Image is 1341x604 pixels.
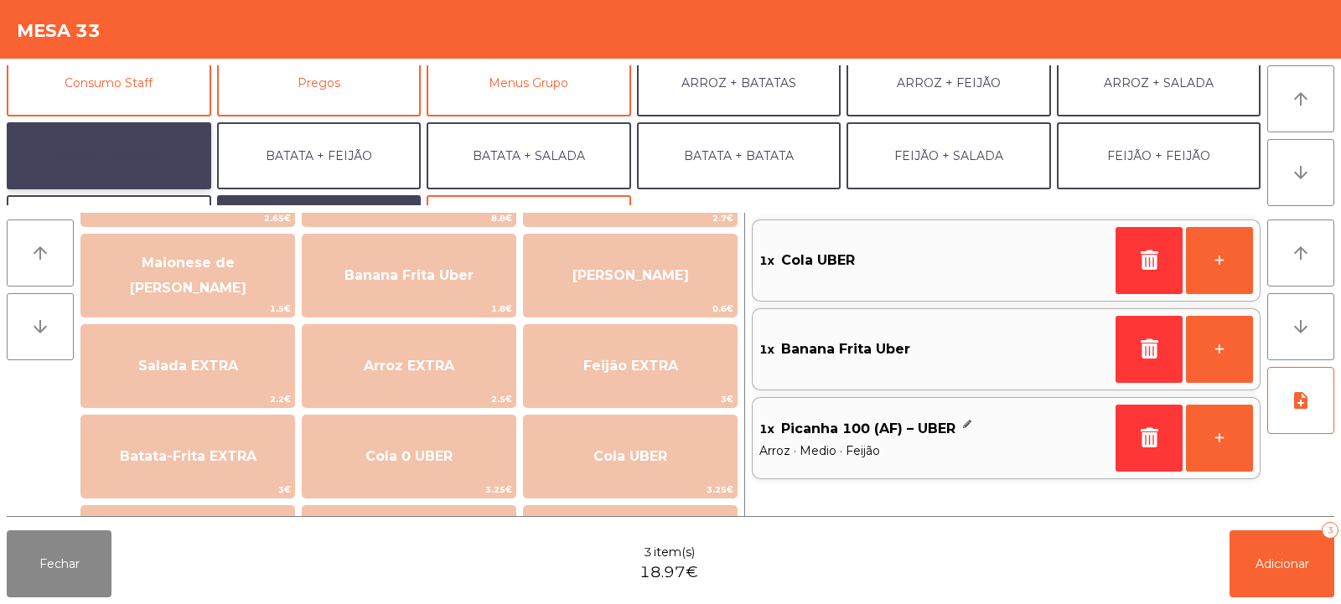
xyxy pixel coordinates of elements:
span: Picanha 100 (AF) – UBER [781,416,955,441]
span: 3 [644,544,652,561]
span: 1.5€ [81,301,294,317]
button: ARROZ + FEIJÃO [847,49,1051,116]
span: 8.8€ [303,210,515,226]
span: 1x [759,416,774,441]
button: ARROZ + ARROZ [7,122,211,189]
span: Arroz · Medio · Feijão [759,441,1109,460]
span: Adicionar [1256,556,1309,571]
span: Batata-Frita EXTRA [120,448,256,464]
button: BATATA + SALADA [427,122,631,189]
h4: Mesa 33 [17,18,101,44]
i: arrow_downward [30,317,50,337]
span: [PERSON_NAME] [572,267,689,283]
span: Feijão EXTRA [583,358,678,374]
button: EXTRAS UBER [217,195,422,262]
span: Banana Frita Uber [781,337,910,362]
i: arrow_upward [1291,243,1311,263]
button: SALADA + SALADA [7,195,211,262]
button: ARROZ + BATATAS [637,49,841,116]
span: Cola UBER [593,448,667,464]
span: Arroz EXTRA [364,358,454,374]
button: + [1186,316,1253,383]
button: arrow_downward [1267,293,1334,360]
button: + [1186,405,1253,472]
i: arrow_downward [1291,163,1311,183]
span: Banana Frita Uber [344,267,474,283]
span: 3.25€ [303,482,515,498]
button: Consumo Staff [7,49,211,116]
span: 1x [759,248,774,273]
button: BATATA + FEIJÃO [217,122,422,189]
span: Maionese de [PERSON_NAME] [130,255,246,296]
button: arrow_upward [1267,219,1334,287]
i: note_add [1291,390,1311,410]
button: FEIJÃO + FEIJÃO [1057,122,1261,189]
button: Pregos [217,49,422,116]
span: 2.7€ [524,210,737,226]
button: arrow_upward [7,219,74,287]
button: Fechar [7,530,111,597]
span: Cola 0 UBER [365,448,453,464]
button: arrow_downward [1267,139,1334,206]
button: FEIJÃO + SALADA [847,122,1051,189]
button: BATATA + BATATA [637,122,841,189]
button: COMBOS [427,195,631,262]
i: arrow_downward [1291,317,1311,337]
span: 3.25€ [524,482,737,498]
span: 0.6€ [524,301,737,317]
i: arrow_upward [30,243,50,263]
button: note_add [1267,367,1334,434]
span: 3€ [81,482,294,498]
span: Salada EXTRA [138,358,238,374]
button: Menus Grupo [427,49,631,116]
span: item(s) [654,544,695,561]
span: 2.2€ [81,391,294,407]
button: arrow_upward [1267,65,1334,132]
button: ARROZ + SALADA [1057,49,1261,116]
div: 3 [1322,522,1338,539]
span: Cola UBER [781,248,855,273]
span: 3€ [524,391,737,407]
span: 2.65€ [81,210,294,226]
button: Adicionar3 [1230,530,1334,597]
span: 1.8€ [303,301,515,317]
span: 18.97€ [639,561,698,584]
button: arrow_downward [7,293,74,360]
span: 1x [759,337,774,362]
button: + [1186,227,1253,294]
span: 2.5€ [303,391,515,407]
i: arrow_upward [1291,89,1311,109]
